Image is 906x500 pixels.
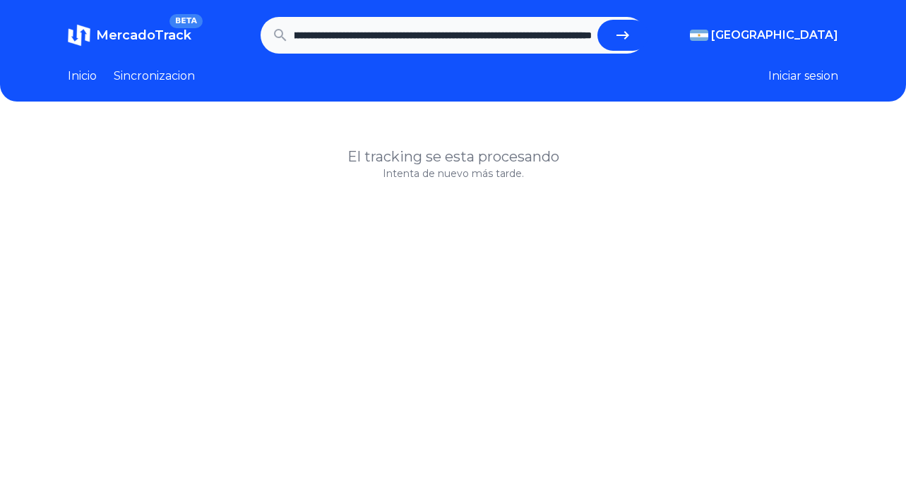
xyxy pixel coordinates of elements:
[68,24,90,47] img: MercadoTrack
[711,27,838,44] span: [GEOGRAPHIC_DATA]
[768,68,838,85] button: Iniciar sesion
[68,24,191,47] a: MercadoTrackBETA
[114,68,195,85] a: Sincronizacion
[690,27,838,44] button: [GEOGRAPHIC_DATA]
[68,68,97,85] a: Inicio
[690,30,708,41] img: Argentina
[96,28,191,43] span: MercadoTrack
[68,147,838,166] h1: El tracking se esta procesando
[169,14,203,28] span: BETA
[68,166,838,181] p: Intenta de nuevo más tarde.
